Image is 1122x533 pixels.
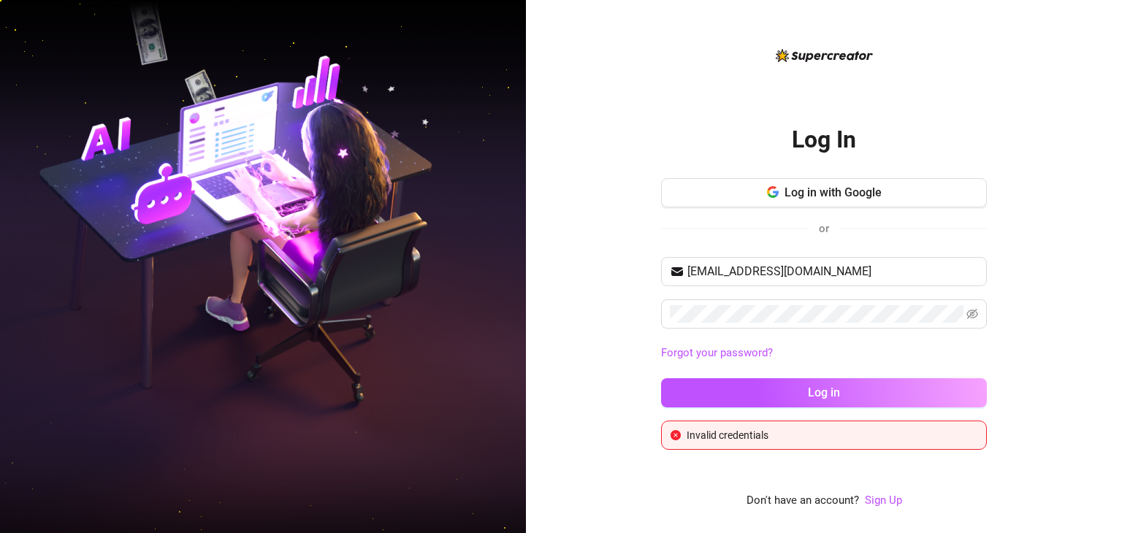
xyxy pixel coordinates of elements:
div: Invalid credentials [687,427,977,443]
span: Log in [808,386,840,399]
span: close-circle [671,430,681,440]
span: or [819,222,829,235]
span: Don't have an account? [747,492,859,510]
a: Forgot your password? [661,346,773,359]
a: Sign Up [865,494,902,507]
input: Your email [687,263,978,280]
span: Log in with Google [785,185,882,199]
img: logo-BBDzfeDw.svg [776,49,873,62]
a: Sign Up [865,492,902,510]
button: Log in with Google [661,178,987,207]
button: Log in [661,378,987,407]
span: eye-invisible [966,308,978,320]
h2: Log In [792,125,856,155]
a: Forgot your password? [661,345,987,362]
